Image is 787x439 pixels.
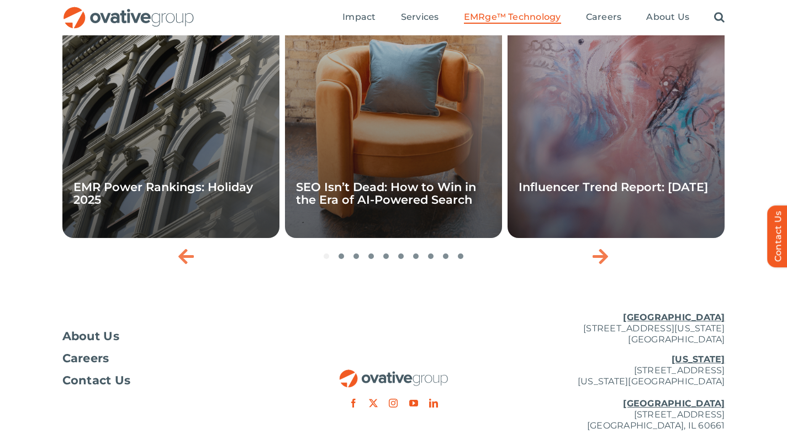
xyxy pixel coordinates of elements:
[389,399,398,408] a: instagram
[623,398,725,409] u: [GEOGRAPHIC_DATA]
[398,253,404,259] span: Go to slide 6
[443,253,448,259] span: Go to slide 9
[368,253,374,259] span: Go to slide 4
[714,12,725,24] a: Search
[504,354,725,431] p: [STREET_ADDRESS] [US_STATE][GEOGRAPHIC_DATA] [STREET_ADDRESS] [GEOGRAPHIC_DATA], IL 60661
[339,253,344,259] span: Go to slide 2
[464,12,561,23] span: EMRge™ Technology
[587,242,615,270] div: Next slide
[586,12,622,23] span: Careers
[62,353,283,364] a: Careers
[62,331,283,342] a: About Us
[586,12,622,24] a: Careers
[324,253,329,259] span: Go to slide 1
[339,368,449,379] a: OG_Full_horizontal_RGB
[383,253,389,259] span: Go to slide 5
[519,180,708,194] a: Influencer Trend Report: [DATE]
[504,312,725,345] p: [STREET_ADDRESS][US_STATE] [GEOGRAPHIC_DATA]
[428,253,434,259] span: Go to slide 8
[458,253,463,259] span: Go to slide 10
[672,354,725,364] u: [US_STATE]
[429,399,438,408] a: linkedin
[623,312,725,322] u: [GEOGRAPHIC_DATA]
[62,331,283,386] nav: Footer Menu
[409,399,418,408] a: youtube
[353,253,359,259] span: Go to slide 3
[73,180,253,207] a: EMR Power Rankings: Holiday 2025
[349,399,358,408] a: facebook
[646,12,689,23] span: About Us
[464,12,561,24] a: EMRge™ Technology
[62,353,109,364] span: Careers
[173,242,200,270] div: Previous slide
[342,12,376,23] span: Impact
[296,180,476,207] a: SEO Isn’t Dead: How to Win in the Era of AI-Powered Search
[62,375,283,386] a: Contact Us
[401,12,439,24] a: Services
[646,12,689,24] a: About Us
[62,331,120,342] span: About Us
[369,399,378,408] a: twitter
[413,253,419,259] span: Go to slide 7
[342,12,376,24] a: Impact
[62,375,131,386] span: Contact Us
[62,6,195,16] a: OG_Full_horizontal_RGB
[401,12,439,23] span: Services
